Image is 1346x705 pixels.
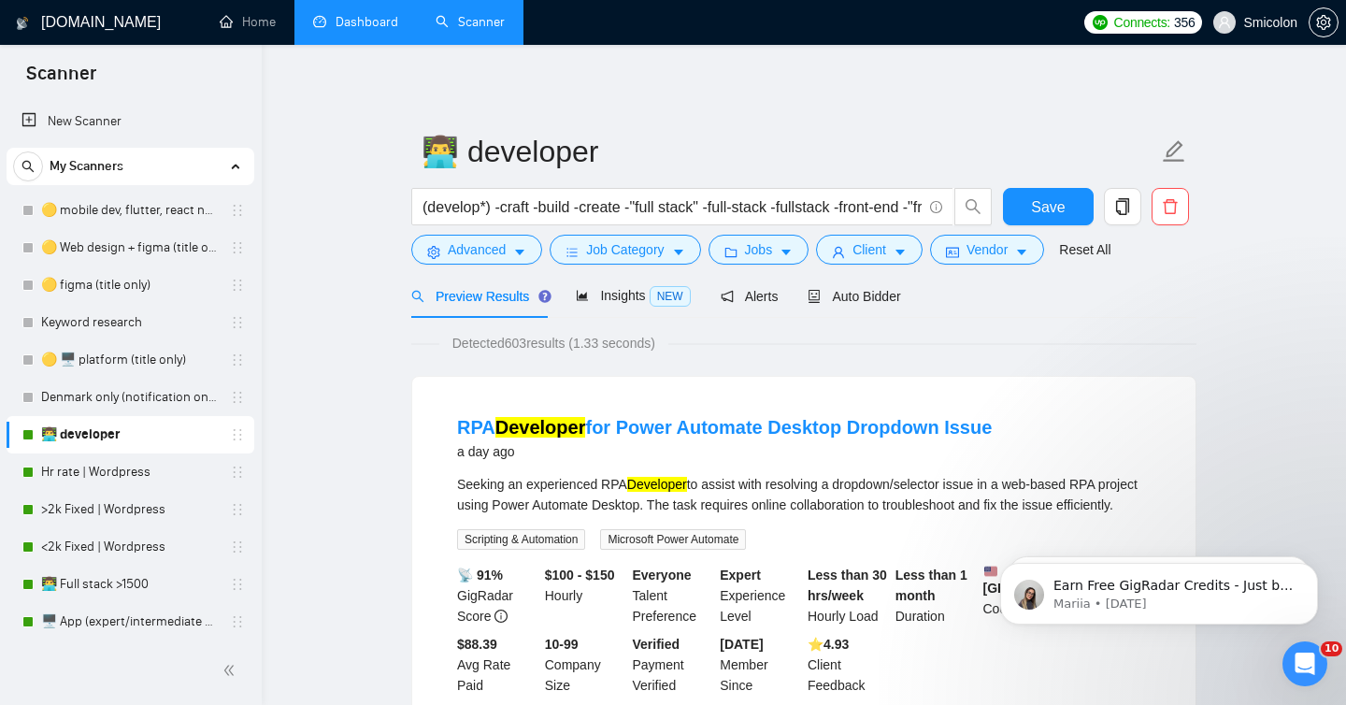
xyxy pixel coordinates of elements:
span: edit [1162,139,1186,164]
li: New Scanner [7,103,254,140]
mark: Developer [627,477,687,492]
span: double-left [222,661,241,680]
span: holder [230,203,245,218]
b: 📡 91% [457,568,503,583]
div: Payment Verified [629,634,717,696]
span: NEW [650,286,691,307]
b: Everyone [633,568,692,583]
span: holder [230,465,245,480]
iframe: Intercom live chat [1282,641,1327,686]
span: Auto Bidder [808,289,900,304]
span: copy [1105,198,1140,215]
a: RPADeveloperfor Power Automate Desktop Dropdown Issue [457,417,992,438]
b: Verified [633,637,680,652]
div: a day ago [457,440,992,463]
b: 10-99 [545,637,579,652]
a: 👨‍💻 developer [41,416,219,453]
b: [DATE] [720,637,763,652]
div: Experience Level [716,565,804,626]
span: My Scanners [50,148,123,185]
img: upwork-logo.png [1093,15,1108,30]
b: Less than 1 month [895,568,967,603]
button: settingAdvancedcaret-down [411,235,542,265]
div: Hourly Load [804,565,892,626]
iframe: Intercom notifications message [972,524,1346,655]
button: barsJob Categorycaret-down [550,235,700,265]
span: holder [230,540,245,554]
span: Insights [576,288,690,303]
p: Message from Mariia, sent 7w ago [81,72,322,89]
span: info-circle [494,610,508,623]
span: Detected 603 results (1.33 seconds) [439,333,668,353]
button: Save [1003,188,1094,225]
span: info-circle [930,201,942,213]
a: New Scanner [21,103,239,140]
span: holder [230,614,245,629]
span: Job Category [586,239,664,260]
input: Scanner name... [422,128,1158,175]
span: caret-down [672,245,685,259]
span: folder [724,245,737,259]
div: Avg Rate Paid [453,634,541,696]
span: holder [230,315,245,330]
span: Jobs [745,239,773,260]
span: user [832,245,845,259]
span: Preview Results [411,289,546,304]
span: 10 [1321,641,1342,656]
span: area-chart [576,289,589,302]
b: Less than 30 hrs/week [808,568,887,603]
span: holder [230,352,245,367]
span: caret-down [1015,245,1028,259]
a: 🟡 mobile dev, flutter, react native [41,192,219,229]
b: $88.39 [457,637,497,652]
div: GigRadar Score [453,565,541,626]
span: search [955,198,991,215]
a: Reset All [1059,239,1110,260]
span: caret-down [780,245,793,259]
button: userClientcaret-down [816,235,923,265]
a: 🟡 Web design + figma (title only) [41,229,219,266]
a: 🟡 figma (title only) [41,266,219,304]
a: Hr rate | Wordpress [41,453,219,491]
a: 🟡 🖥️ platform (title only) [41,341,219,379]
span: setting [427,245,440,259]
span: robot [808,290,821,303]
span: search [411,290,424,303]
span: user [1218,16,1231,29]
a: >2k Fixed | Wordpress [41,491,219,528]
span: Save [1031,195,1065,219]
span: Microsoft Power Automate [600,529,746,550]
div: Talent Preference [629,565,717,626]
button: search [954,188,992,225]
span: search [14,160,42,173]
span: holder [230,427,245,442]
span: Client [852,239,886,260]
a: 🖥️ App (expert/intermediate only) co. size (min3k) [41,603,219,640]
span: holder [230,278,245,293]
span: holder [230,502,245,517]
button: idcardVendorcaret-down [930,235,1044,265]
mark: Developer [495,417,586,438]
b: ⭐️ 4.93 [808,637,849,652]
span: 356 [1174,12,1195,33]
span: Scanner [11,60,111,99]
a: Keyword research [41,304,219,341]
a: Denmark only (notification only) [41,379,219,416]
div: Member Since [716,634,804,696]
span: holder [230,390,245,405]
a: searchScanner [436,14,505,30]
span: holder [230,577,245,592]
span: Alerts [721,289,779,304]
input: Search Freelance Jobs... [422,195,922,219]
span: Vendor [967,239,1008,260]
span: caret-down [513,245,526,259]
a: setting [1309,15,1339,30]
div: Client Feedback [804,634,892,696]
div: Tooltip anchor [537,288,553,305]
button: setting [1309,7,1339,37]
div: Duration [892,565,980,626]
button: folderJobscaret-down [709,235,809,265]
span: caret-down [894,245,907,259]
